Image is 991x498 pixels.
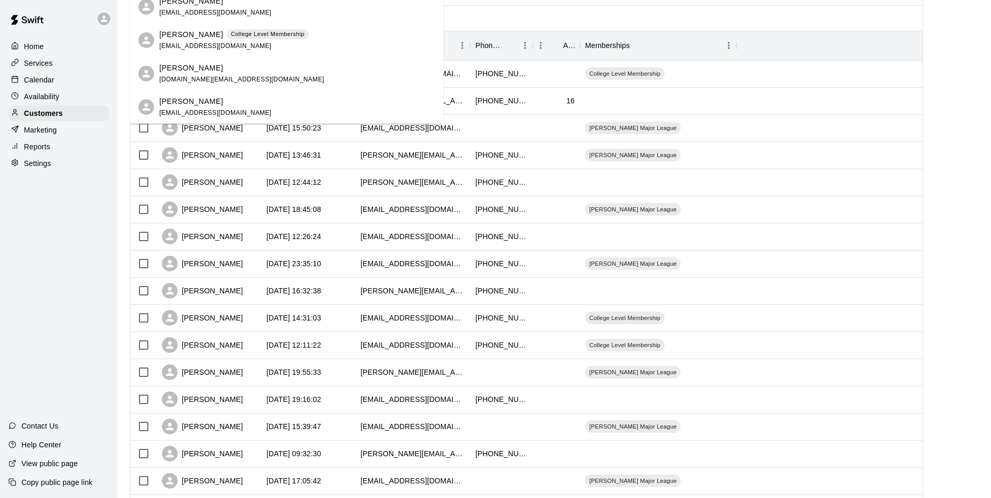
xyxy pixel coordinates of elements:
div: 2025-09-06 14:31:03 [266,313,321,323]
div: [PERSON_NAME] [162,174,243,190]
div: [PERSON_NAME] [162,283,243,299]
button: Menu [533,38,549,53]
div: 2025-09-04 15:39:47 [266,421,321,432]
div: +16154282277 [475,177,528,187]
a: Availability [8,89,109,104]
div: 2025-09-09 12:44:12 [266,177,321,187]
p: [PERSON_NAME] [159,29,223,40]
span: [PERSON_NAME] Major League [585,151,681,159]
div: College Level Membership [585,312,664,324]
div: [PERSON_NAME] [162,147,243,163]
p: Reports [24,141,50,152]
a: Reports [8,139,109,155]
a: Customers [8,105,109,121]
div: thall@cchville.org [360,286,465,296]
div: [PERSON_NAME] Major League [585,475,681,487]
a: Settings [8,156,109,171]
div: +16158784006 [475,68,528,79]
button: Menu [454,38,470,53]
span: [EMAIL_ADDRESS][DOMAIN_NAME] [159,9,272,16]
div: [PERSON_NAME] [162,337,243,353]
p: College Level Membership [231,30,305,39]
p: Marketing [24,125,57,135]
div: Brady Davis [138,66,154,81]
div: 2025-09-05 19:55:33 [266,367,321,377]
span: College Level Membership [585,314,664,322]
div: 2025-09-07 16:32:38 [266,286,321,296]
button: Sort [549,38,563,53]
div: +16155790463 [475,204,528,215]
div: Marketing [8,122,109,138]
div: [PERSON_NAME] [162,446,243,461]
div: Phone Number [470,31,533,60]
div: +19318018055 [475,286,528,296]
div: valariehenderson25@gmail.com [360,231,465,242]
a: Services [8,55,109,71]
div: [PERSON_NAME] [162,473,243,489]
div: [PERSON_NAME] Major League [585,122,681,134]
button: Menu [721,38,737,53]
span: [PERSON_NAME] Major League [585,368,681,376]
div: 2025-09-06 12:11:22 [266,340,321,350]
div: College Level Membership [585,339,664,351]
span: [PERSON_NAME] Major League [585,205,681,214]
span: College Level Membership [585,69,664,78]
div: 2025-09-12 15:50:23 [266,123,321,133]
div: Brady Gaia [138,32,154,48]
div: 2025-09-02 17:05:42 [266,476,321,486]
div: [PERSON_NAME] Major League [585,203,681,216]
div: +16155598383 [475,96,528,106]
p: Calendar [24,75,54,85]
div: 2025-09-04 19:16:02 [266,394,321,405]
div: skfed@att.net [360,258,465,269]
div: [PERSON_NAME] [162,201,243,217]
p: View public page [21,458,78,469]
div: [PERSON_NAME] [162,310,243,326]
p: [PERSON_NAME] [159,63,223,74]
div: Memberships [585,31,630,60]
div: [PERSON_NAME] [162,256,243,271]
a: Home [8,39,109,54]
div: [PERSON_NAME] Major League [585,149,681,161]
button: Sort [630,38,645,53]
div: amy@hankinslaw.com [360,150,465,160]
a: Calendar [8,72,109,88]
div: +16154007730 [475,448,528,459]
span: [DOMAIN_NAME][EMAIL_ADDRESS][DOMAIN_NAME] [159,76,324,83]
div: +16155138407 [475,150,528,160]
div: Phone Number [475,31,503,60]
div: +15862060337 [475,313,528,323]
div: +18065779508 [475,340,528,350]
div: 16 [566,96,575,106]
div: Email [355,31,470,60]
div: Memberships [580,31,737,60]
span: [PERSON_NAME] Major League [585,259,681,268]
div: cbusha22@gmail.com [360,394,465,405]
div: 2025-09-08 18:45:08 [266,204,321,215]
p: Help Center [21,440,61,450]
div: [PERSON_NAME] Major League [585,420,681,433]
div: 2025-09-08 12:26:24 [266,231,321,242]
span: [EMAIL_ADDRESS][DOMAIN_NAME] [159,42,272,50]
div: Brady Crook [138,99,154,115]
div: hilarymaryniw@gmail.com [360,367,465,377]
div: +16153888496 [475,394,528,405]
div: [PERSON_NAME] [162,419,243,434]
p: Contact Us [21,421,59,431]
span: [PERSON_NAME] Major League [585,124,681,132]
div: College Level Membership [585,67,664,80]
p: [PERSON_NAME] [159,96,223,107]
div: abbye.hodge@gmail.com [360,448,465,459]
div: +13363999352 [475,258,528,269]
div: Age [563,31,575,60]
div: [PERSON_NAME] Major League [585,257,681,270]
button: Menu [517,38,533,53]
div: 2025-09-07 23:35:10 [266,258,321,269]
div: aramosdc2014@gmail.com [360,340,465,350]
div: court518@yahoo.com [360,123,465,133]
